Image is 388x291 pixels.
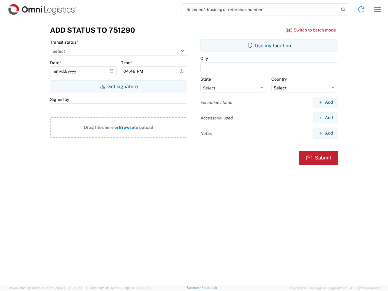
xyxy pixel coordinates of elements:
[287,285,381,291] span: Copyright © [DATE]-[DATE] Agistix Inc., All Rights Reserved
[202,286,217,289] a: Feedback
[7,286,83,290] span: Server: 2025.18.0-bb0e0c2bd68
[127,286,152,290] span: [DATE] 10:20:09
[271,76,287,82] label: Country
[50,97,69,102] label: Signed by
[299,151,338,165] button: Submit
[200,39,338,52] button: Use my location
[187,286,202,289] a: Support
[200,100,232,105] label: Exception status
[200,76,211,82] label: State
[84,125,119,130] span: Drag files here or
[200,115,233,121] label: Accessorial used
[50,26,135,35] h3: Add Status to 751290
[50,39,78,45] label: Transit status
[182,4,339,15] input: Shipment, tracking or reference number
[200,56,208,61] label: City
[313,97,338,108] button: Add
[50,80,187,92] button: Get signature
[50,60,61,65] label: Date
[86,286,152,290] span: Client: 2025.18.0-27d3021
[200,131,212,136] label: Notes
[286,25,336,35] button: Switch to batch mode
[121,60,132,65] label: Time
[313,128,338,139] button: Add
[58,286,83,290] span: [DATE] 09:52:52
[313,112,338,123] button: Add
[119,125,134,130] span: Browse
[134,125,153,130] span: to upload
